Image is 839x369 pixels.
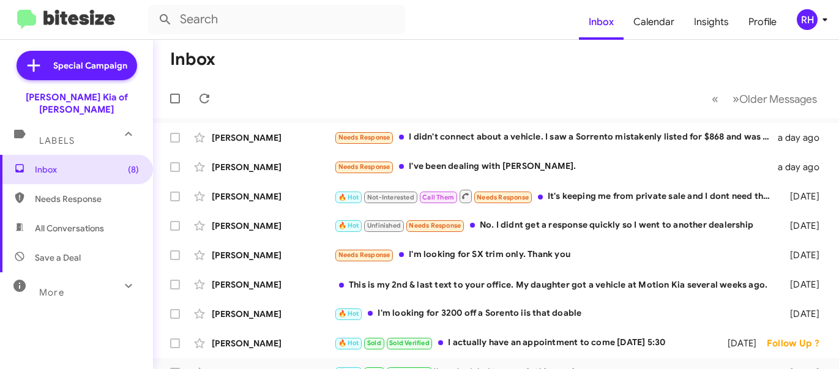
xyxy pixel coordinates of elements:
div: It's keeping me from private sale and I dont need this thing [334,188,777,204]
a: Inbox [579,4,624,40]
div: [PERSON_NAME] [212,308,334,320]
span: 🔥 Hot [338,339,359,347]
div: [DATE] [720,337,767,349]
div: a day ago [777,132,829,144]
div: I'm looking for 3200 off a Sorento iis that doable [334,307,777,321]
div: RH [797,9,818,30]
span: Needs Response [338,163,390,171]
button: RH [786,9,826,30]
span: (8) [128,163,139,176]
h1: Inbox [170,50,215,69]
a: Calendar [624,4,684,40]
div: I actually have an appointment to come [DATE] 5:30 [334,336,720,350]
div: [PERSON_NAME] [212,132,334,144]
span: Inbox [35,163,139,176]
button: Previous [704,86,726,111]
div: No. I didnt get a response quickly so I went to another dealership [334,218,777,233]
div: [DATE] [777,220,829,232]
span: 🔥 Hot [338,193,359,201]
a: Special Campaign [17,51,137,80]
div: I've been dealing with [PERSON_NAME]. [334,160,777,174]
span: Sold [367,339,381,347]
span: Call Them [422,193,454,201]
span: 🔥 Hot [338,222,359,229]
span: Not-Interested [367,193,414,201]
div: [DATE] [777,278,829,291]
div: [DATE] [777,190,829,203]
div: a day ago [777,161,829,173]
div: [PERSON_NAME] [212,220,334,232]
span: » [733,91,739,106]
span: Save a Deal [35,252,81,264]
span: Older Messages [739,92,817,106]
div: [PERSON_NAME] [212,337,334,349]
span: 🔥 Hot [338,310,359,318]
span: Needs Response [409,222,461,229]
span: More [39,287,64,298]
button: Next [725,86,824,111]
input: Search [148,5,405,34]
div: [PERSON_NAME] [212,190,334,203]
span: Unfinished [367,222,401,229]
div: [DATE] [777,308,829,320]
div: This is my 2nd & last text to your office. My daughter got a vehicle at Motion Kia several weeks ... [334,278,777,291]
a: Profile [739,4,786,40]
div: [DATE] [777,249,829,261]
div: [PERSON_NAME] [212,249,334,261]
span: Needs Response [338,251,390,259]
div: [PERSON_NAME] [212,278,334,291]
div: [PERSON_NAME] [212,161,334,173]
div: I'm looking for SX trim only. Thank you [334,248,777,262]
span: Needs Response [477,193,529,201]
a: Insights [684,4,739,40]
nav: Page navigation example [705,86,824,111]
span: « [712,91,718,106]
div: Follow Up ? [767,337,829,349]
span: Labels [39,135,75,146]
span: Sold Verified [389,339,430,347]
span: Special Campaign [53,59,127,72]
div: I didn't connect about a vehicle. I saw a Sorrento mistakenly listed for $868 and was reading the... [334,130,777,144]
span: Needs Response [338,133,390,141]
span: Needs Response [35,193,139,205]
span: All Conversations [35,222,104,234]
